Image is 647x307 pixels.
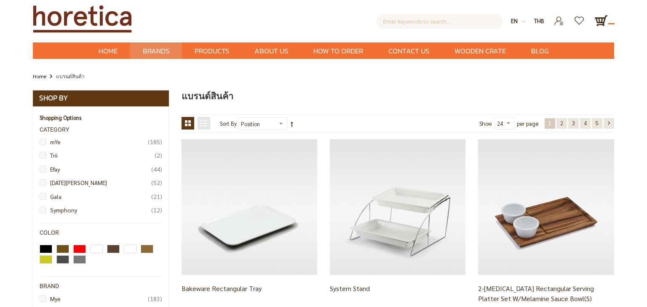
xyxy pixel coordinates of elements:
span: Blog [531,42,549,60]
a: Efay44 [44,164,162,174]
a: Gala21 [44,192,162,201]
a: System Stand [330,284,370,293]
div: Brand [40,283,162,289]
span: per page [517,117,538,130]
span: About Us [254,42,288,60]
a: [DATE][PERSON_NAME]52 [44,178,162,187]
div: Category [40,127,162,133]
a: Blog [519,42,561,59]
img: catering food display stands, buffet display stands, catering display stands, buffet stands & ser... [330,139,465,275]
span: 5 [596,119,599,127]
strong: แบรนด์สินค้า [56,73,85,79]
span: 44 [151,164,162,174]
span: 3 [572,119,575,127]
a: Mye183 [44,294,162,303]
div: Color [40,230,162,236]
img: Horetica.com [33,5,132,33]
span: en [511,17,518,24]
a: 2 [556,118,567,129]
span: 2 [155,151,162,160]
span: 185 [148,137,162,146]
a: 5 [592,118,602,129]
span: 1 [548,119,551,127]
a: 3 [568,118,579,129]
img: muti-purpose trays, serving platters, serving trays, serving pieces, food display, food presentat... [478,139,614,275]
a: About Us [242,42,301,59]
span: THB [534,17,544,24]
span: 183 [148,294,162,303]
a: Bakeware Rectangular Tray [182,203,317,210]
span: How to Order [313,42,363,60]
a: Login [549,14,569,21]
a: Wooden Crate [442,42,519,59]
span: Products [195,42,229,60]
a: mYe185 [44,137,162,146]
span: 52 [151,178,162,187]
a: Home [86,42,130,59]
strong: Shopping Options [40,113,81,122]
span: Brands [143,42,169,60]
span: 21 [151,192,162,201]
strong: Grid [182,117,194,130]
strong: Shop By [39,93,68,104]
a: Products [182,42,242,59]
span: 12 [151,205,162,214]
span: Home [99,45,118,56]
span: แบรนด์สินค้า [182,89,233,103]
a: Symphony12 [44,205,162,214]
a: Home [33,71,46,81]
a: Brands [130,42,182,59]
span: 4 [584,119,587,127]
a: Bakeware Rectangular Tray [182,284,262,293]
a: Trii2 [44,151,162,160]
a: 4 [580,118,591,129]
span: Show [479,120,492,127]
img: dropdown-icon.svg [521,19,526,24]
a: muti-purpose trays, serving platters, serving trays, serving pieces, food display, food presentat... [478,203,614,210]
a: How to Order [301,42,376,59]
a: 2-[MEDICAL_DATA] Rectangular Serving Platter Set w/Melamine Sauce Bowl(s) [478,284,594,303]
a: Wishlist [569,14,590,21]
img: Bakeware Rectangular Tray [182,139,317,275]
a: catering food display stands, buffet display stands, catering display stands, buffet stands & ser... [330,203,465,210]
label: Sort By [220,117,237,130]
span: Contact Us [388,42,429,60]
span: Wooden Crate [455,42,506,60]
span: 2 [560,119,563,127]
a: Contact Us [376,42,442,59]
